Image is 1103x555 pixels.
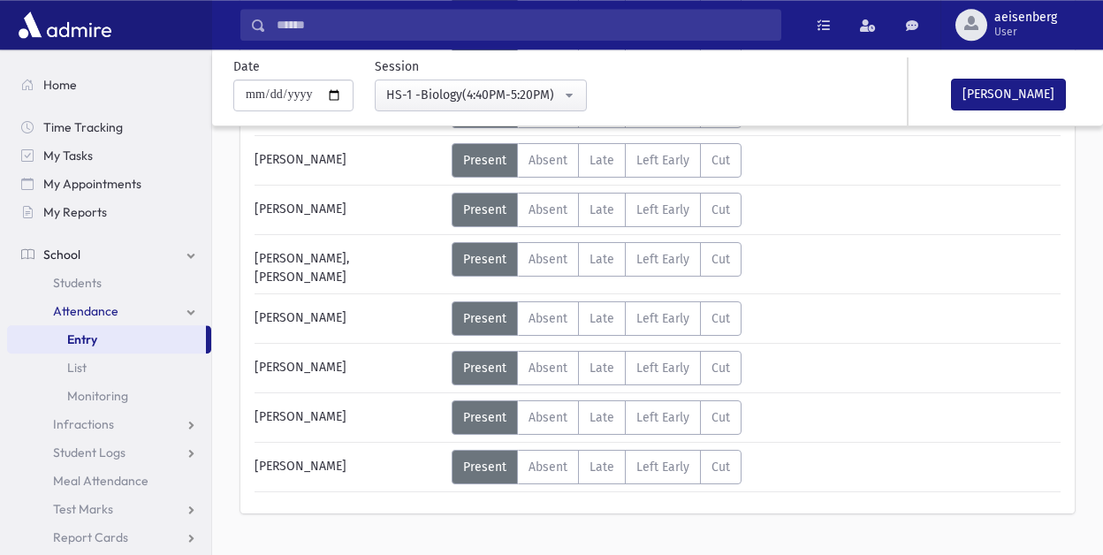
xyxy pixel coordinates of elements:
span: Absent [529,153,567,168]
span: Infractions [53,416,114,432]
span: Late [590,202,614,217]
span: Meal Attendance [53,473,148,489]
a: School [7,240,211,269]
span: Student Logs [53,445,126,460]
span: Late [590,410,614,425]
div: AttTypes [452,193,742,227]
button: HS-1 -Biology(4:40PM-5:20PM) [375,79,587,110]
div: [PERSON_NAME] [246,193,452,227]
span: Absent [529,311,567,326]
span: My Tasks [43,148,93,163]
div: [PERSON_NAME] [246,450,452,484]
span: Absent [529,361,567,376]
span: Test Marks [53,501,113,517]
div: HS-1 -Biology(4:40PM-5:20PM) [386,85,561,103]
span: Cut [711,153,730,168]
div: [PERSON_NAME] [246,143,452,178]
span: Time Tracking [43,119,123,135]
span: Cut [711,410,730,425]
div: [PERSON_NAME] [246,301,452,336]
a: List [7,354,211,382]
span: Left Early [636,460,689,475]
a: Entry [7,325,206,354]
a: Attendance [7,297,211,325]
span: List [67,360,87,376]
span: Present [463,202,506,217]
span: aeisenberg [994,11,1057,25]
input: Search [266,9,780,41]
span: Late [590,252,614,267]
div: [PERSON_NAME] [246,351,452,385]
span: Cut [711,252,730,267]
span: Present [463,361,506,376]
a: My Tasks [7,141,211,170]
img: AdmirePro [14,7,116,42]
span: Absent [529,252,567,267]
label: Date [233,57,260,75]
span: Present [463,153,506,168]
span: Absent [529,410,567,425]
span: Late [590,153,614,168]
span: Home [43,77,77,93]
span: Left Early [636,252,689,267]
span: Present [463,460,506,475]
a: My Appointments [7,170,211,198]
a: Home [7,71,211,99]
span: Left Early [636,202,689,217]
a: Monitoring [7,382,211,410]
span: Cut [711,311,730,326]
a: Meal Attendance [7,467,211,495]
span: Left Early [636,311,689,326]
span: Monitoring [67,388,128,404]
span: Report Cards [53,529,128,545]
a: Students [7,269,211,297]
span: Absent [529,460,567,475]
button: [PERSON_NAME] [951,78,1066,110]
span: Students [53,275,102,291]
div: [PERSON_NAME] [246,400,452,435]
span: Present [463,252,506,267]
span: My Appointments [43,176,141,192]
span: Left Early [636,361,689,376]
a: My Reports [7,198,211,226]
a: Infractions [7,410,211,438]
div: AttTypes [452,301,742,336]
span: Present [463,410,506,425]
span: Cut [711,361,730,376]
span: My Reports [43,204,107,220]
span: Late [590,460,614,475]
span: Absent [529,202,567,217]
span: Attendance [53,303,118,319]
div: AttTypes [452,143,742,178]
div: AttTypes [452,242,742,277]
span: Left Early [636,410,689,425]
span: Cut [711,202,730,217]
a: Test Marks [7,495,211,523]
span: Cut [711,460,730,475]
a: Report Cards [7,523,211,551]
span: Entry [67,331,97,347]
a: Time Tracking [7,113,211,141]
div: [PERSON_NAME], [PERSON_NAME] [246,242,452,286]
a: Student Logs [7,438,211,467]
span: Late [590,361,614,376]
label: Session [375,57,419,75]
span: School [43,247,80,262]
div: AttTypes [452,450,742,484]
div: AttTypes [452,400,742,435]
span: User [994,25,1057,39]
span: Late [590,311,614,326]
span: Left Early [636,153,689,168]
div: AttTypes [452,351,742,385]
span: Present [463,311,506,326]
